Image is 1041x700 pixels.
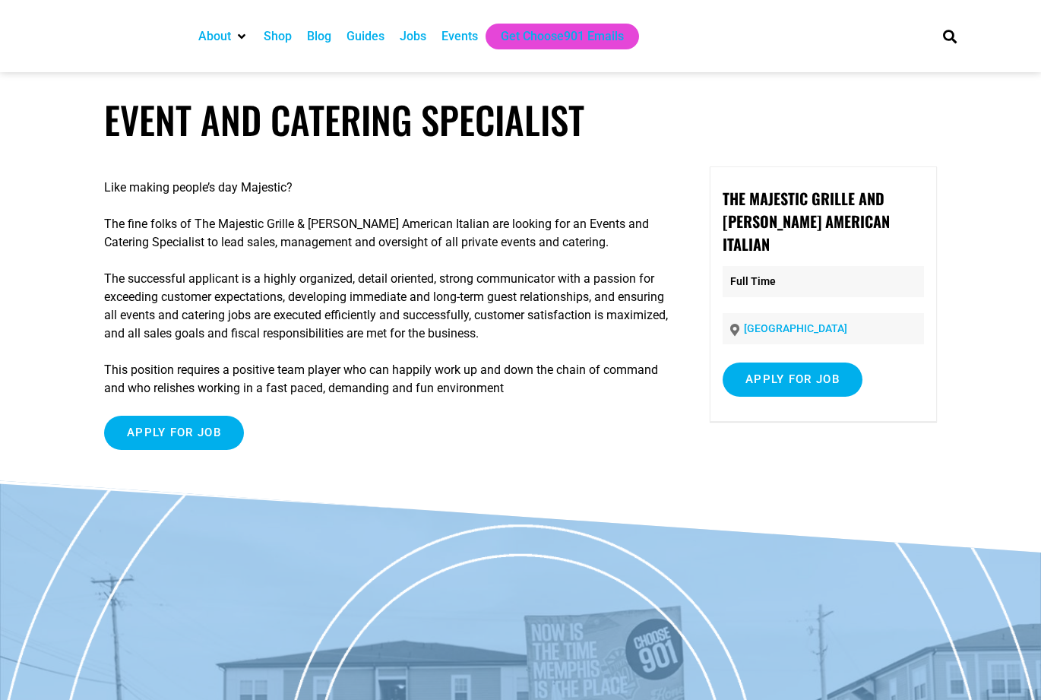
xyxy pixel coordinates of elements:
a: Events [441,27,478,46]
p: Like making people’s day Majestic? [104,179,668,197]
p: The successful applicant is a highly organized, detail oriented, strong communicator with a passi... [104,270,668,343]
h1: Event and Catering Specialist [104,97,937,142]
a: About [198,27,231,46]
p: This position requires a positive team player who can happily work up and down the chain of comma... [104,361,668,398]
div: About [191,24,256,49]
a: Jobs [400,27,426,46]
strong: The Majestic Grille and [PERSON_NAME] American Italian [723,187,890,255]
input: Apply for job [104,416,244,450]
div: Search [938,24,963,49]
a: [GEOGRAPHIC_DATA] [744,322,847,334]
a: Guides [346,27,384,46]
input: Apply for job [723,363,862,397]
p: The fine folks of The Majestic Grille & [PERSON_NAME] American Italian are looking for an Events ... [104,215,668,252]
a: Blog [307,27,331,46]
a: Shop [264,27,292,46]
p: Full Time [723,266,924,297]
a: Get Choose901 Emails [501,27,624,46]
nav: Main nav [191,24,917,49]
